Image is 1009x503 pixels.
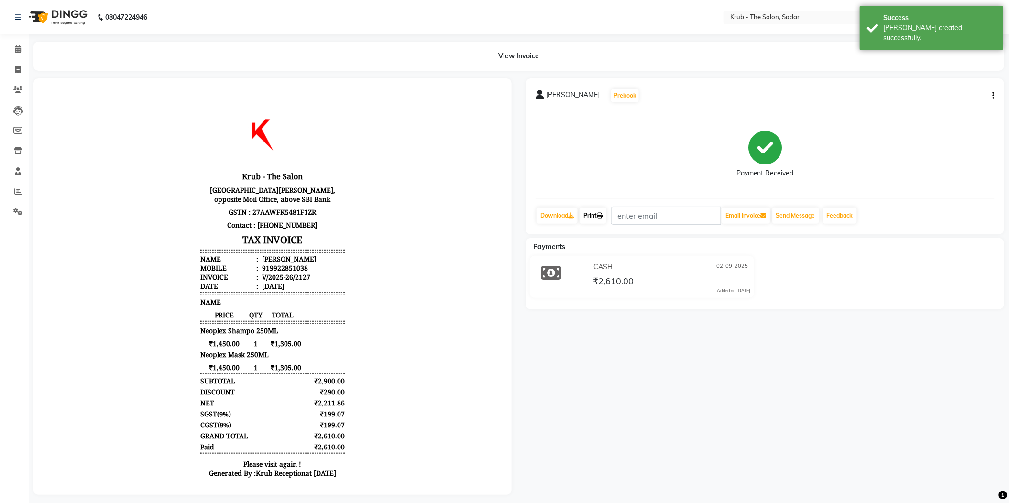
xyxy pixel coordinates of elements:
span: ₹2,610.00 [593,275,634,289]
div: V/2025-26/2127 [217,185,267,194]
span: ₹1,305.00 [221,275,259,284]
span: : [213,194,215,203]
div: Success [884,13,996,23]
b: 08047224946 [105,4,147,31]
span: ₹1,450.00 [157,275,205,284]
div: View Invoice [33,42,1004,71]
p: [GEOGRAPHIC_DATA][PERSON_NAME], opposite Moil Office, above SBI Bank [157,96,302,118]
p: Please visit again ! [157,372,302,381]
span: 02-09-2025 [716,262,748,272]
div: Invoice [157,185,215,194]
span: 9% [177,333,186,341]
div: ₹2,610.00 [264,354,302,363]
div: Name [157,166,215,175]
div: [DATE] [217,194,241,203]
span: SGST [157,321,174,330]
div: 919922851038 [217,175,265,185]
div: Mobile [157,175,215,185]
div: ₹199.07 [264,321,302,330]
span: Neoplex Shampo 250ML [157,238,235,247]
div: ₹2,900.00 [264,288,302,297]
span: CGST [157,332,175,341]
span: NAME [157,209,178,219]
div: GRAND TOTAL [157,343,230,352]
div: [PERSON_NAME] [217,166,274,175]
div: Paid [157,354,230,363]
h3: Krub - The Salon [157,81,302,96]
div: NET [157,310,230,319]
div: Bill created successfully. [884,23,996,43]
div: 1 [205,275,221,284]
span: TOTAL [221,222,259,231]
a: Print [580,208,606,224]
span: Neoplex Mask 250ML [157,262,226,271]
button: Send Message [772,208,819,224]
div: Added on [DATE] [717,287,750,294]
input: enter email [611,207,721,225]
img: file_1685170506040.jpeg [194,8,265,79]
div: SUBTOTAL [157,288,230,297]
div: Date [157,194,215,203]
span: : [213,185,215,194]
div: 1 [205,251,221,260]
span: [PERSON_NAME] [546,90,600,103]
div: DISCOUNT [157,299,230,308]
p: GSTN : 27AAWFK5481F1ZR [157,118,302,131]
span: Payments [533,242,565,251]
span: CASH [594,262,613,272]
div: ₹2,610.00 [264,343,302,352]
div: ₹2,211.86 [264,310,302,319]
a: Feedback [823,208,857,224]
span: QTY [205,222,221,231]
div: ( ) [157,332,230,341]
p: Contact : [PHONE_NUMBER] [157,131,302,143]
img: logo [24,4,90,31]
div: ( ) [157,321,230,330]
span: 9% [176,322,186,330]
span: Krub Reception [213,381,263,390]
button: Email Invoice [722,208,770,224]
button: Prebook [611,89,639,102]
span: : [213,175,215,185]
span: ₹1,305.00 [221,251,259,260]
div: Payment Received [736,169,794,179]
div: ₹290.00 [264,299,302,308]
div: ₹199.07 [264,332,302,341]
div: Generated By : at [DATE] [157,381,302,390]
span: ₹1,450.00 [157,251,205,260]
a: Download [537,208,578,224]
h3: TAX INVOICE [157,143,302,160]
span: PRICE [157,222,205,231]
span: : [213,166,215,175]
